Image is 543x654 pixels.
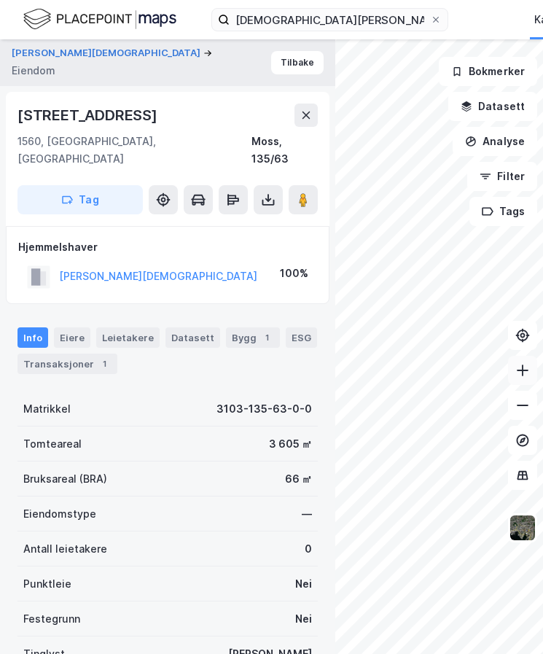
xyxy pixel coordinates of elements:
div: Hjemmelshaver [18,238,317,256]
div: [STREET_ADDRESS] [17,104,160,127]
div: 0 [305,540,312,558]
img: 9k= [509,514,536,542]
img: logo.f888ab2527a4732fd821a326f86c7f29.svg [23,7,176,32]
div: Datasett [165,327,220,348]
div: Eiere [54,327,90,348]
div: Bruksareal (BRA) [23,470,107,488]
button: Tilbake [271,51,324,74]
div: Eiendomstype [23,505,96,523]
div: Nei [295,575,312,593]
div: Antall leietakere [23,540,107,558]
button: Analyse [453,127,537,156]
button: Bokmerker [439,57,537,86]
div: 3 605 ㎡ [269,435,312,453]
button: Tag [17,185,143,214]
div: Bygg [226,327,280,348]
div: 1560, [GEOGRAPHIC_DATA], [GEOGRAPHIC_DATA] [17,133,251,168]
div: Festegrunn [23,610,80,628]
div: 3103-135-63-0-0 [216,400,312,418]
div: — [302,505,312,523]
div: Eiendom [12,62,55,79]
div: Kontrollprogram for chat [470,584,543,654]
div: Tomteareal [23,435,82,453]
div: 1 [97,357,112,371]
div: 100% [280,265,308,282]
button: Datasett [448,92,537,121]
div: 66 ㎡ [285,470,312,488]
input: Søk på adresse, matrikkel, gårdeiere, leietakere eller personer [230,9,430,31]
div: Leietakere [96,327,160,348]
div: Punktleie [23,575,71,593]
div: Info [17,327,48,348]
div: ESG [286,327,317,348]
div: Nei [295,610,312,628]
iframe: Chat Widget [470,584,543,654]
div: 1 [259,330,274,345]
button: Filter [467,162,537,191]
button: Tags [469,197,537,226]
div: Moss, 135/63 [251,133,318,168]
div: Transaksjoner [17,354,117,374]
button: [PERSON_NAME][DEMOGRAPHIC_DATA] [12,46,203,61]
div: Matrikkel [23,400,71,418]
